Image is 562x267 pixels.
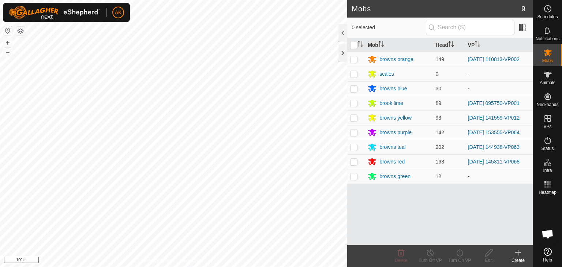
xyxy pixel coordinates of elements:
[543,168,552,173] span: Infra
[416,257,445,264] div: Turn Off VP
[542,59,553,63] span: Mobs
[537,15,558,19] span: Schedules
[541,146,554,151] span: Status
[379,143,406,151] div: browns teal
[521,3,525,14] span: 9
[468,115,520,121] a: [DATE] 141559-VP012
[543,258,552,262] span: Help
[465,81,533,96] td: -
[436,159,444,165] span: 163
[448,42,454,48] p-sorticon: Activate to sort
[537,223,559,245] div: Open chat
[540,80,555,85] span: Animals
[379,85,407,93] div: browns blue
[475,42,480,48] p-sorticon: Activate to sort
[16,27,25,35] button: Map Layers
[395,258,408,263] span: Delete
[436,56,444,62] span: 149
[436,173,442,179] span: 12
[3,48,12,57] button: –
[436,144,444,150] span: 202
[465,38,533,52] th: VP
[9,6,100,19] img: Gallagher Logo
[436,71,439,77] span: 0
[352,24,426,31] span: 0 selected
[115,9,122,16] span: AK
[379,173,411,180] div: browns green
[468,56,520,62] a: [DATE] 110813-VP002
[379,158,405,166] div: browns red
[357,42,363,48] p-sorticon: Activate to sort
[543,124,551,129] span: VPs
[436,129,444,135] span: 142
[436,86,442,91] span: 30
[468,100,520,106] a: [DATE] 095750-VP001
[503,257,533,264] div: Create
[468,144,520,150] a: [DATE] 144938-VP063
[468,159,520,165] a: [DATE] 145311-VP068
[145,257,172,264] a: Privacy Policy
[536,102,558,107] span: Neckbands
[379,99,403,107] div: brook lime
[433,38,465,52] th: Head
[445,257,474,264] div: Turn On VP
[533,245,562,265] a: Help
[378,42,384,48] p-sorticon: Activate to sort
[379,129,412,136] div: browns purple
[379,114,412,122] div: browns yellow
[436,115,442,121] span: 93
[365,38,432,52] th: Mob
[436,100,442,106] span: 89
[379,70,394,78] div: scales
[539,190,557,195] span: Heatmap
[536,37,559,41] span: Notifications
[426,20,514,35] input: Search (S)
[379,56,413,63] div: browns orange
[352,4,521,13] h2: Mobs
[465,169,533,184] td: -
[474,257,503,264] div: Edit
[3,26,12,35] button: Reset Map
[465,67,533,81] td: -
[3,38,12,47] button: +
[181,257,202,264] a: Contact Us
[468,129,520,135] a: [DATE] 153555-VP064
